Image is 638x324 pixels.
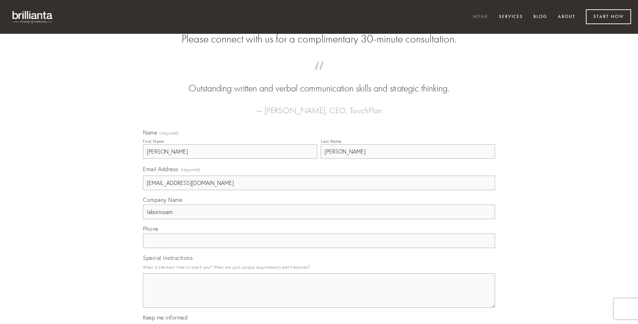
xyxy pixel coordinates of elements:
[468,11,493,23] a: Home
[159,131,179,135] span: (required)
[143,166,178,173] span: Email Address
[494,11,528,23] a: Services
[7,7,59,27] img: brillianta - research, strategy, marketing
[586,9,631,24] a: Start Now
[181,165,200,174] span: (required)
[143,314,187,321] span: Keep me informed
[154,68,484,82] span: “
[143,139,164,144] div: First Name
[143,32,495,46] h2: Please connect with us for a complimentary 30-minute consultation.
[143,254,193,261] span: Special Instructions
[529,11,552,23] a: Blog
[553,11,580,23] a: About
[143,196,182,203] span: Company Name
[321,139,341,144] div: Last Name
[143,263,495,272] p: What is the best time to reach you? What are your unique requirements and timelines?
[154,95,484,117] figcaption: — [PERSON_NAME], CEO, TouchPlan
[154,68,484,95] blockquote: Outstanding written and verbal communication skills and strategic thinking.
[143,225,158,232] span: Phone
[143,129,157,136] span: Name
